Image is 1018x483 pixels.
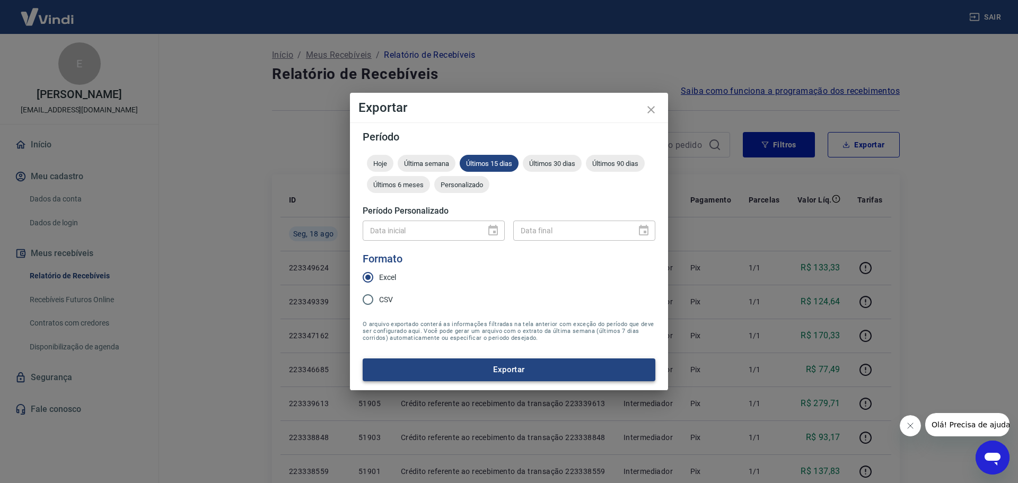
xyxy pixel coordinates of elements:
span: Última semana [398,160,455,168]
iframe: Botão para abrir a janela de mensagens [976,441,1010,475]
span: Últimos 30 dias [523,160,582,168]
h5: Período Personalizado [363,206,655,216]
button: close [638,97,664,122]
iframe: Fechar mensagem [900,415,921,436]
iframe: Mensagem da empresa [925,413,1010,436]
div: Últimos 30 dias [523,155,582,172]
div: Última semana [398,155,455,172]
div: Personalizado [434,176,489,193]
span: Últimos 6 meses [367,181,430,189]
h4: Exportar [358,101,660,114]
div: Últimos 15 dias [460,155,519,172]
span: Últimos 90 dias [586,160,645,168]
span: CSV [379,294,393,305]
button: Exportar [363,358,655,381]
input: DD/MM/YYYY [363,221,478,240]
span: Olá! Precisa de ajuda? [6,7,89,16]
legend: Formato [363,251,402,267]
h5: Período [363,131,655,142]
span: Últimos 15 dias [460,160,519,168]
input: DD/MM/YYYY [513,221,629,240]
div: Hoje [367,155,393,172]
div: Últimos 6 meses [367,176,430,193]
span: Personalizado [434,181,489,189]
span: Excel [379,272,396,283]
span: Hoje [367,160,393,168]
div: Últimos 90 dias [586,155,645,172]
span: O arquivo exportado conterá as informações filtradas na tela anterior com exceção do período que ... [363,321,655,341]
